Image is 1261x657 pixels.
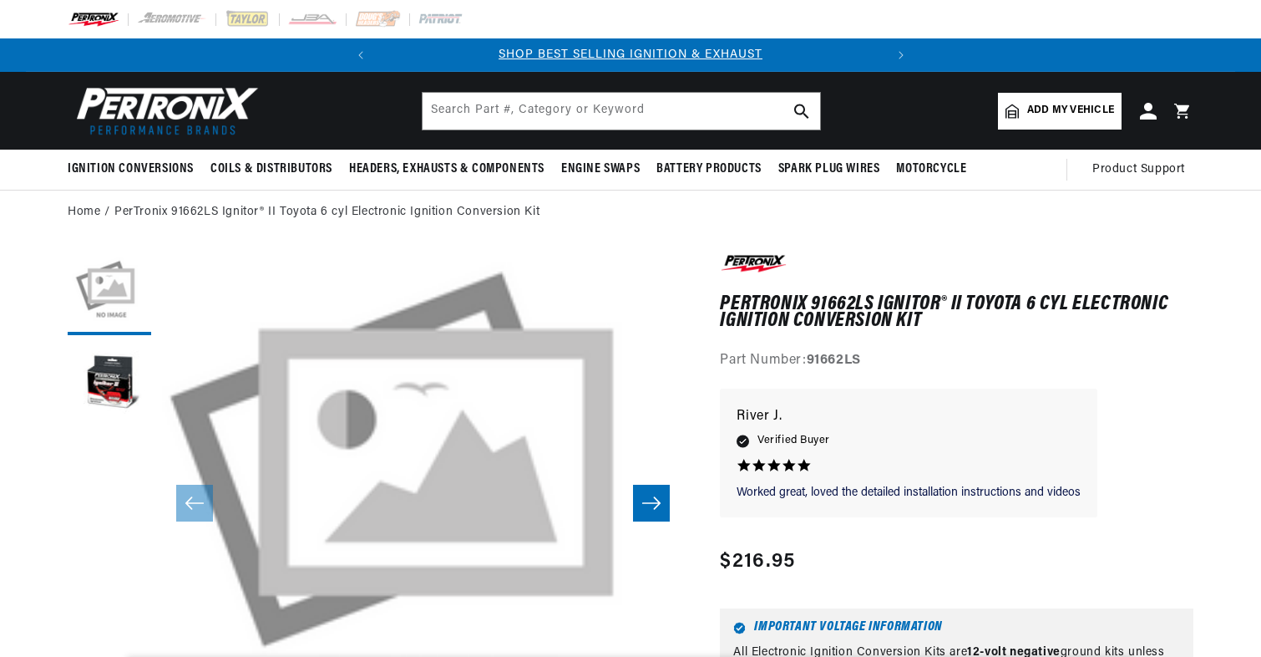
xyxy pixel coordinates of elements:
[1027,103,1114,119] span: Add my vehicle
[633,485,670,522] button: Slide right
[202,150,341,189] summary: Coils & Distributors
[737,405,1081,429] p: River J.
[68,82,260,140] img: Pertronix
[770,150,889,189] summary: Spark Plug Wires
[1092,150,1193,190] summary: Product Support
[26,38,1235,72] slideshow-component: Translation missing: en.sections.announcements.announcement_bar
[377,46,884,64] div: Announcement
[778,160,880,178] span: Spark Plug Wires
[888,150,975,189] summary: Motorcycle
[341,150,553,189] summary: Headers, Exhausts & Components
[68,160,194,178] span: Ignition Conversions
[1092,160,1185,179] span: Product Support
[68,203,100,222] a: Home
[737,485,1081,502] p: Worked great, loved the detailed installation instructions and videos
[377,46,884,64] div: 1 of 2
[783,93,820,130] button: search button
[68,203,1193,222] nav: breadcrumbs
[720,547,795,577] span: $216.95
[896,160,966,178] span: Motorcycle
[114,203,539,222] a: PerTronix 91662LS Ignitor® II Toyota 6 cyl Electronic Ignition Conversion Kit
[423,93,820,130] input: Search Part #, Category or Keyword
[68,344,151,427] button: Load image 2 in gallery view
[733,622,1180,634] h6: Important Voltage Information
[807,354,861,367] strong: 91662LS
[884,38,918,72] button: Translation missing: en.sections.announcements.next_announcement
[561,160,640,178] span: Engine Swaps
[210,160,332,178] span: Coils & Distributors
[720,296,1193,330] h1: PerTronix 91662LS Ignitor® II Toyota 6 cyl Electronic Ignition Conversion Kit
[344,38,377,72] button: Translation missing: en.sections.announcements.previous_announcement
[757,431,829,450] span: Verified Buyer
[553,150,648,189] summary: Engine Swaps
[499,48,762,61] a: SHOP BEST SELLING IGNITION & EXHAUST
[656,160,762,178] span: Battery Products
[68,150,202,189] summary: Ignition Conversions
[68,252,151,335] button: Load image 1 in gallery view
[176,485,213,522] button: Slide left
[720,350,1193,372] div: Part Number:
[998,93,1122,130] a: Add my vehicle
[648,150,770,189] summary: Battery Products
[349,160,544,178] span: Headers, Exhausts & Components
